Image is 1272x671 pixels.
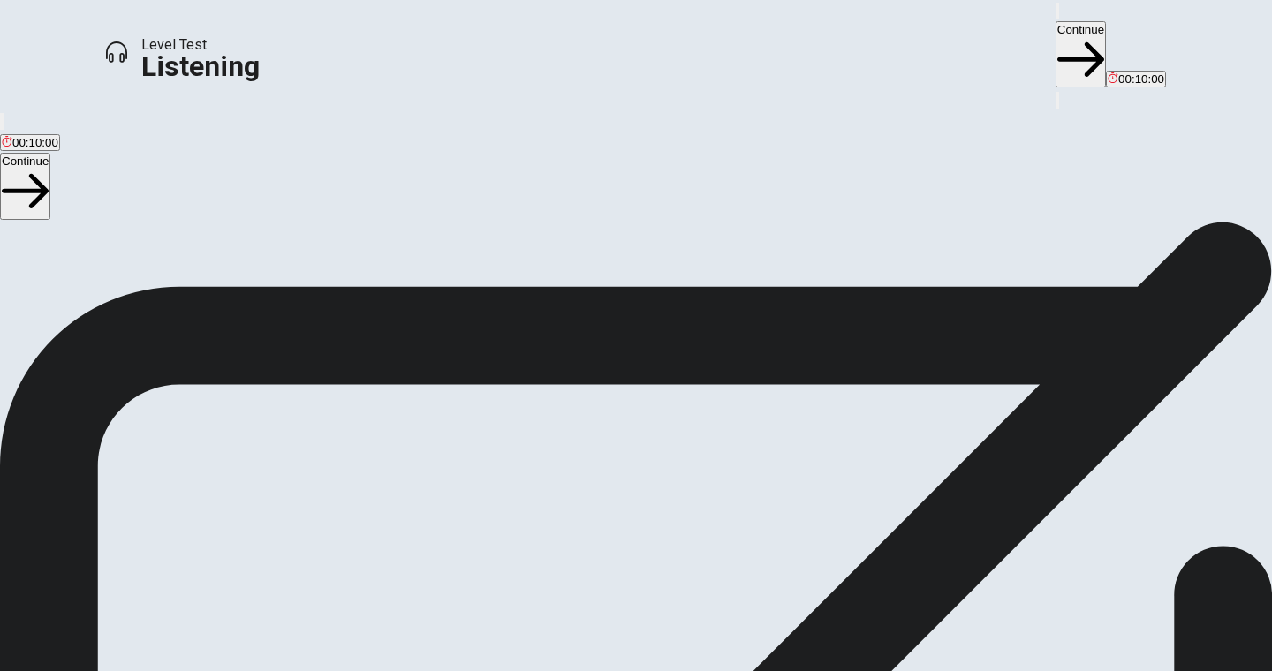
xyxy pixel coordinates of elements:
[141,34,260,56] span: Level Test
[141,56,260,77] h1: Listening
[12,136,58,149] span: 00:10:00
[1106,71,1166,87] button: 00:10:00
[1056,21,1106,87] button: Continue
[1118,72,1164,86] span: 00:10:00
